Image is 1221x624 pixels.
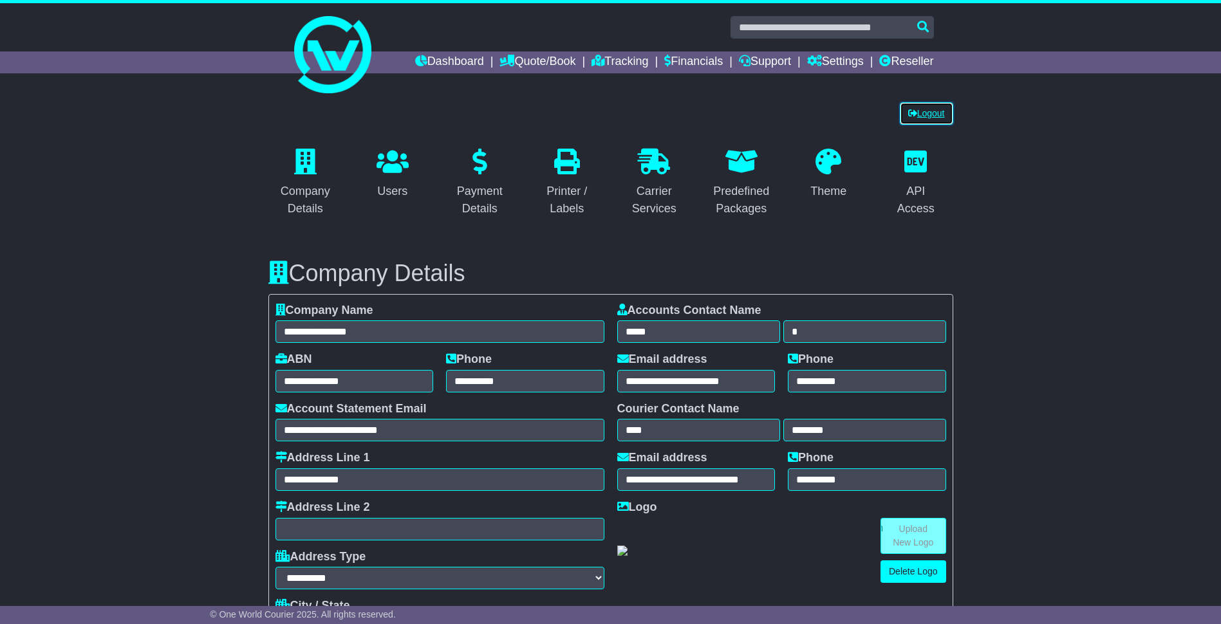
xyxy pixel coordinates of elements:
div: Printer / Labels [538,183,596,217]
a: Logout [900,102,953,125]
label: Accounts Contact Name [617,304,761,318]
label: Account Statement Email [275,402,427,416]
label: Courier Contact Name [617,402,740,416]
span: © One World Courier 2025. All rights reserved. [210,609,396,619]
label: Email address [617,353,707,367]
label: Phone [788,353,834,367]
a: Payment Details [443,144,517,222]
label: Address Line 1 [275,451,370,465]
a: Support [739,51,791,73]
div: Payment Details [451,183,509,217]
a: Company Details [268,144,343,222]
a: API Access [879,144,953,222]
label: City / State [275,599,350,613]
a: Tracking [592,51,648,73]
label: Email address [617,451,707,465]
div: Users [377,183,409,200]
label: Phone [446,353,492,367]
a: Upload New Logo [881,518,946,554]
a: Printer / Labels [530,144,604,222]
div: Theme [810,183,846,200]
div: API Access [887,183,945,217]
label: ABN [275,353,312,367]
label: Address Type [275,550,366,564]
div: Company Details [277,183,335,217]
a: Carrier Services [617,144,692,222]
a: Dashboard [415,51,484,73]
a: Quote/Book [499,51,575,73]
label: Logo [617,500,657,515]
a: Users [368,144,417,205]
h3: Company Details [268,261,953,286]
div: Carrier Services [626,183,684,217]
a: Reseller [879,51,933,73]
a: Settings [807,51,864,73]
label: Company Name [275,304,373,318]
div: Predefined Packages [713,183,770,217]
a: Delete Logo [881,560,946,583]
img: GetCustomerLogo [617,546,628,556]
a: Theme [802,144,855,205]
a: Financials [664,51,723,73]
label: Address Line 2 [275,500,370,515]
a: Predefined Packages [704,144,779,222]
label: Phone [788,451,834,465]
